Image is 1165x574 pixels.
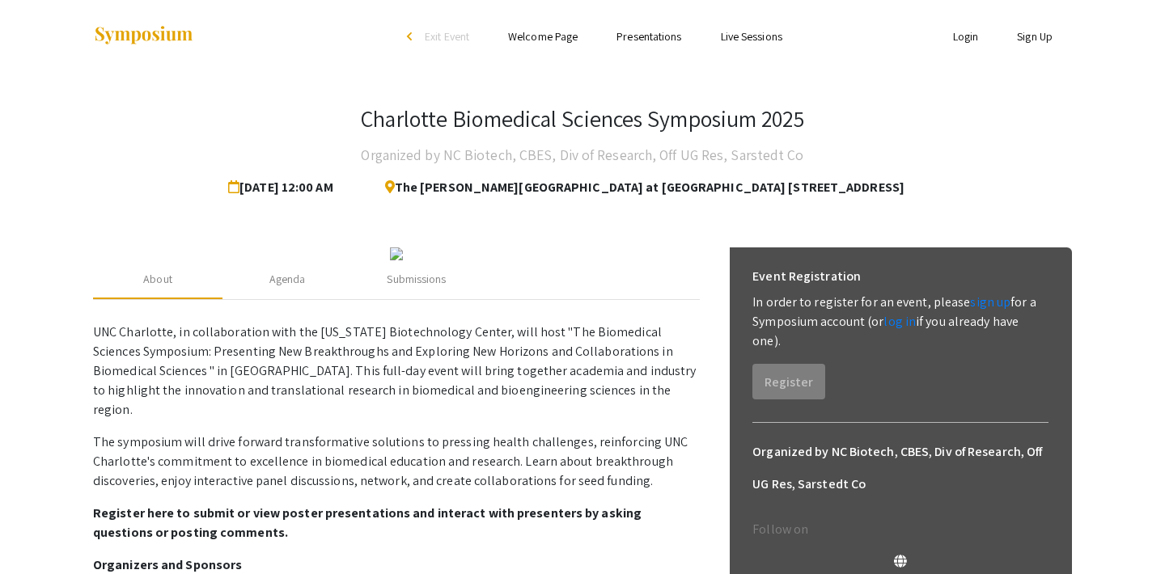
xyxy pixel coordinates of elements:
[883,313,916,330] a: log in
[387,271,446,288] div: Submissions
[93,504,642,541] strong: Register here to submit or view poster presentations and interact with presenters by asking quest...
[970,293,1010,310] a: sign up
[143,271,172,288] div: About
[407,32,417,41] div: arrow_back_ios
[752,520,1048,539] p: Follow on
[1017,29,1053,44] a: Sign Up
[425,29,469,44] span: Exit Event
[372,171,904,204] span: The [PERSON_NAME][GEOGRAPHIC_DATA] at [GEOGRAPHIC_DATA] [STREET_ADDRESS]
[752,436,1048,500] h6: Organized by NC Biotech, CBES, Div of Research, Off UG Res, Sarstedt Co
[93,323,700,420] p: UNC Charlotte, in collaboration with the [US_STATE] Biotechnology Center, will host "The Biomedic...
[228,171,340,204] span: [DATE] 12:00 AM
[953,29,979,44] a: Login
[752,293,1048,351] p: In order to register for an event, please for a Symposium account (or if you already have one).
[508,29,578,44] a: Welcome Page
[721,29,782,44] a: Live Sessions
[616,29,681,44] a: Presentations
[269,271,306,288] div: Agenda
[361,105,803,133] h3: Charlotte Biomedical Sciences Symposium 2025
[361,139,803,171] h4: Organized by NC Biotech, CBES, Div of Research, Off UG Res, Sarstedt Co
[390,247,403,260] img: c1384964-d4cf-4e9d-8fb0-60982fefffba.jpg
[93,433,700,491] p: The symposium will drive forward transformative solutions to pressing health challenges, reinforc...
[93,25,194,47] img: Symposium by ForagerOne
[752,364,825,399] button: Register
[752,260,861,293] h6: Event Registration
